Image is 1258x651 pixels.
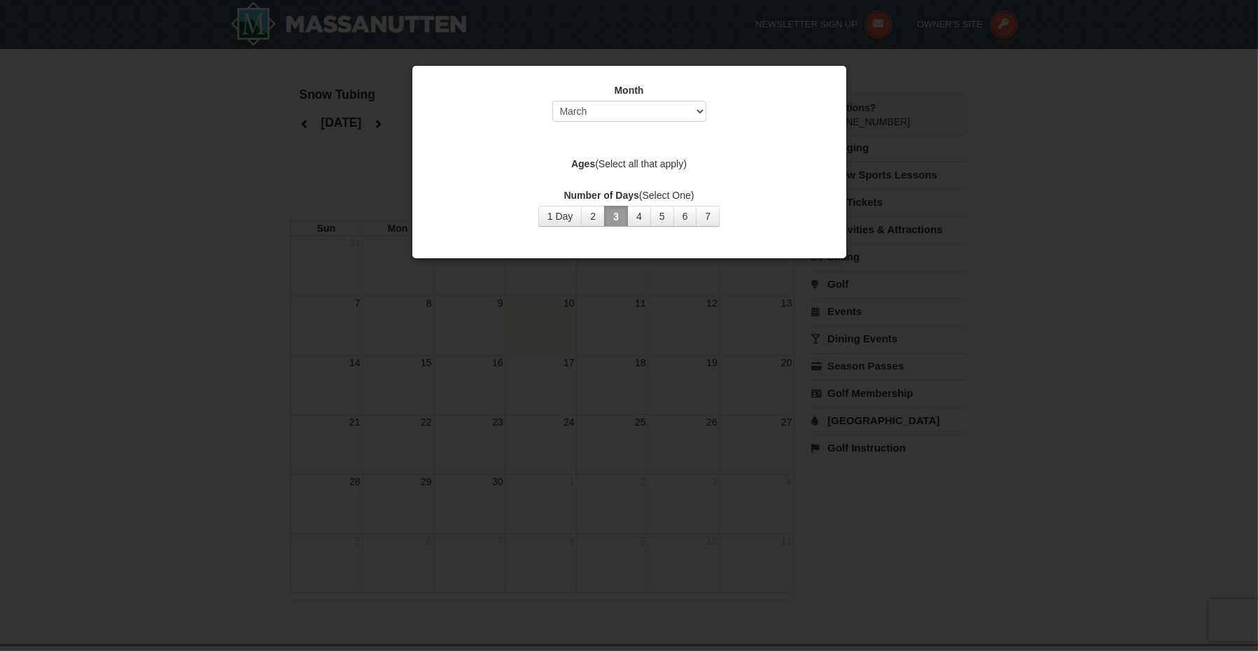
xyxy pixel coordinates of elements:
strong: Number of Days [564,190,639,201]
strong: Ages [571,158,595,169]
button: 4 [627,206,651,227]
button: 6 [673,206,697,227]
button: 2 [581,206,605,227]
button: 7 [696,206,720,227]
button: 1 Day [538,206,582,227]
label: (Select all that apply) [430,157,829,171]
button: 3 [604,206,628,227]
strong: Month [615,85,644,96]
label: (Select One) [430,188,829,202]
button: 5 [650,206,674,227]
